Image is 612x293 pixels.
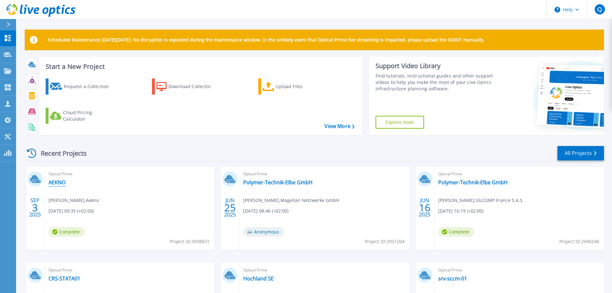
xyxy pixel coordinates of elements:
[243,179,313,186] a: Polymer-Technik-Elbe GmbH
[63,109,114,122] div: Cloud Pricing Calculator
[46,78,117,95] a: Request a Collection
[243,197,339,204] span: [PERSON_NAME] , Magellan Netzwerke GmbH
[419,196,431,219] div: JUN 2025
[168,80,220,93] div: Download Collector
[438,207,483,215] span: [DATE] 16:19 (+02:00)
[557,146,604,160] a: All Projects
[365,238,404,245] span: Project ID: 2951204
[376,73,495,92] div: Find tutorials, instructional guides and other support videos to help you make the most of your L...
[46,108,117,124] a: Cloud Pricing Calculator
[243,170,405,178] span: Optical Prime
[49,170,210,178] span: Optical Prime
[559,238,599,245] span: Project ID: 2940248
[49,179,66,186] a: AEKNO
[597,7,602,12] span: CJ
[258,78,330,95] a: Upload Files
[49,197,99,204] span: [PERSON_NAME] , Aekno
[276,80,327,93] div: Upload Files
[170,238,209,245] span: Project ID: 3038831
[438,179,508,186] a: Polymer-Technik-Elbe GmbH
[438,170,600,178] span: Optical Prime
[152,78,224,95] a: Download Collector
[49,275,80,282] a: CRS-STATA01
[419,205,430,210] span: 16
[49,267,210,274] span: Optical Prime
[224,196,236,219] div: JUN 2025
[438,197,524,204] span: [PERSON_NAME] , SILCOMP France S.A.S.
[376,62,495,70] div: Support Video Library
[46,63,354,70] h3: Start a New Project
[438,267,600,274] span: Optical Prime
[25,145,95,161] div: Recent Projects
[243,275,274,282] a: Hochland SE
[48,37,484,42] p: Scheduled Maintenance [DATE][DATE]: No disruption is expected during the maintenance window. In t...
[49,227,84,237] span: Complete
[324,123,354,129] a: View More
[376,116,424,129] a: Explore Now!
[224,205,236,210] span: 25
[32,205,38,210] span: 3
[438,227,474,237] span: Complete
[243,207,288,215] span: [DATE] 08:46 (+02:00)
[64,80,115,93] div: Request a Collection
[243,267,405,274] span: Optical Prime
[243,227,284,237] span: Anonymous
[438,275,467,282] a: srv-sccm-01
[49,207,94,215] span: [DATE] 09:35 (+02:00)
[29,196,41,219] div: SEP 2025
